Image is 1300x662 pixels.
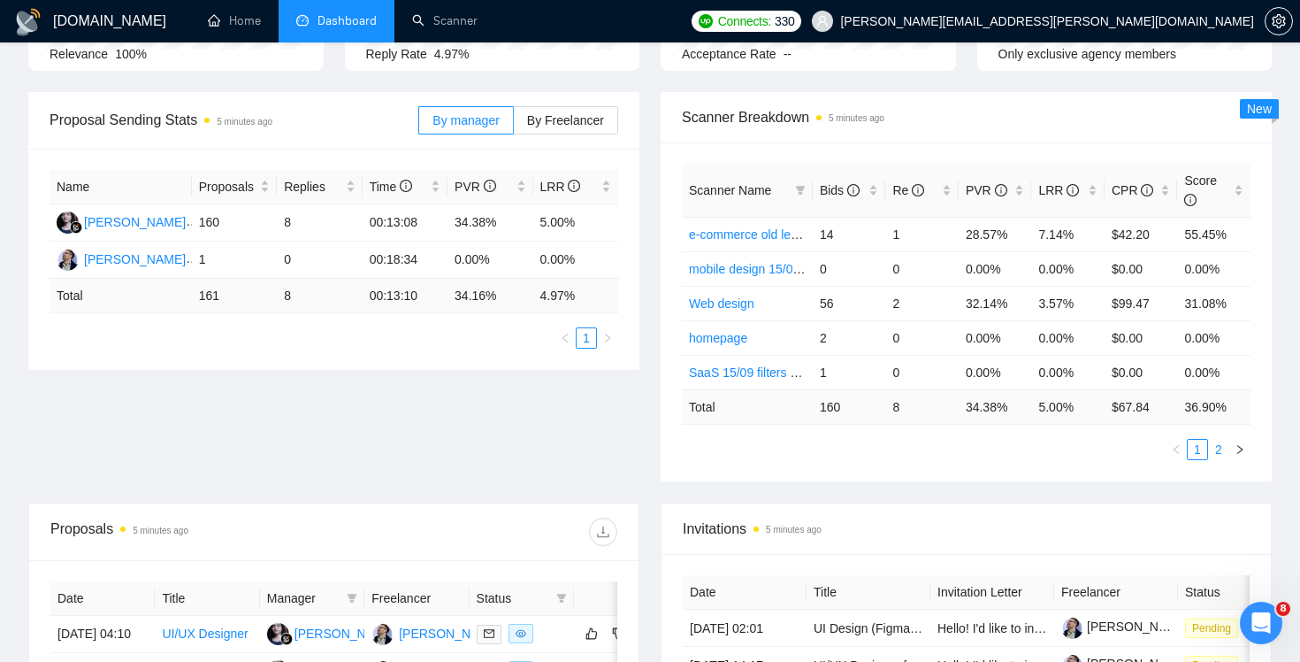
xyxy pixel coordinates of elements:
span: Relevance [50,47,108,61]
span: info-circle [1141,184,1153,196]
span: Reply Rate [366,47,427,61]
td: 56 [813,286,886,320]
a: Web design [689,296,754,311]
td: $99.47 [1105,286,1178,320]
td: UI/UX Designer [155,616,259,653]
span: 330 [775,12,794,31]
img: upwork-logo.png [699,14,713,28]
img: RS [57,212,79,234]
span: info-circle [847,184,860,196]
span: CPR [1112,183,1153,197]
td: 0.00% [1177,355,1250,389]
a: RS[PERSON_NAME] [267,626,396,640]
td: 2 [813,320,886,355]
td: 8 [885,389,959,424]
td: 5.00% [533,204,619,242]
div: [PERSON_NAME] [399,624,501,643]
td: 0.00% [1031,251,1105,286]
img: YH [57,249,79,271]
td: 34.16 % [447,279,532,313]
time: 5 minutes ago [133,526,188,535]
a: 1 [1188,440,1207,459]
td: Total [682,389,813,424]
span: info-circle [912,184,924,196]
td: 55.45% [1177,217,1250,251]
span: 4.97% [434,47,470,61]
span: info-circle [1067,184,1079,196]
a: searchScanner [412,13,478,28]
span: info-circle [568,180,580,192]
th: Invitation Letter [930,575,1054,610]
a: 1 [577,328,596,348]
span: Proposal Sending Stats [50,109,418,131]
span: Replies [284,177,341,196]
span: By Freelancer [527,113,604,127]
td: $ 67.84 [1105,389,1178,424]
th: Title [807,575,930,610]
td: 3.57% [1031,286,1105,320]
a: 2 [1209,440,1228,459]
img: YH [371,623,394,645]
div: Proposals [50,518,334,546]
td: $0.00 [1105,320,1178,355]
span: filter [343,585,361,612]
div: [PERSON_NAME] [294,624,396,643]
img: gigradar-bm.png [70,221,82,234]
th: Title [155,581,259,616]
th: Name [50,170,192,204]
span: Acceptance Rate [682,47,776,61]
a: SaaS 15/09 filters change+cover letter change [689,366,944,380]
td: 160 [192,204,277,242]
span: filter [553,585,570,612]
span: Score [1184,173,1217,207]
td: 36.90 % [1177,389,1250,424]
span: info-circle [400,180,412,192]
td: $42.20 [1105,217,1178,251]
span: filter [556,593,567,604]
div: [PERSON_NAME] [84,212,186,232]
td: 00:13:08 [363,204,447,242]
li: Previous Page [1166,439,1187,460]
li: Next Page [1229,439,1250,460]
a: UI Design (Figma) for Crypto Wallet Chrome Extension [814,621,1114,635]
span: LRR [1038,183,1079,197]
button: like [581,623,602,644]
td: 0.00% [959,251,1032,286]
span: eye [516,628,526,639]
span: info-circle [995,184,1007,196]
td: 0 [885,355,959,389]
div: [PERSON_NAME] [84,250,186,269]
time: 5 minutes ago [829,113,884,123]
li: Next Page [597,327,618,349]
td: 0.00% [447,242,532,279]
td: 8 [277,204,362,242]
span: right [602,333,613,343]
button: left [554,327,576,349]
span: download [590,525,616,539]
td: 7.14% [1031,217,1105,251]
a: UI/UX Designer [162,627,248,641]
th: Proposals [192,170,277,204]
a: e-commerce old letter [689,227,808,242]
a: homeHome [208,13,261,28]
span: 100% [115,47,147,61]
th: Date [683,575,807,610]
img: logo [14,8,42,36]
button: download [589,518,617,546]
span: Scanner Name [689,183,771,197]
td: Total [50,279,192,313]
td: 14 [813,217,886,251]
span: New [1247,102,1272,116]
span: Connects: [718,12,771,31]
td: 5.00 % [1031,389,1105,424]
a: RS[PERSON_NAME] [57,214,186,228]
li: Previous Page [554,327,576,349]
button: setting [1265,7,1293,35]
span: LRR [540,180,581,194]
th: Replies [277,170,362,204]
td: 28.57% [959,217,1032,251]
time: 5 minutes ago [766,525,822,535]
button: dislike [608,623,629,644]
a: [PERSON_NAME] [1061,620,1189,634]
span: user [816,15,829,27]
